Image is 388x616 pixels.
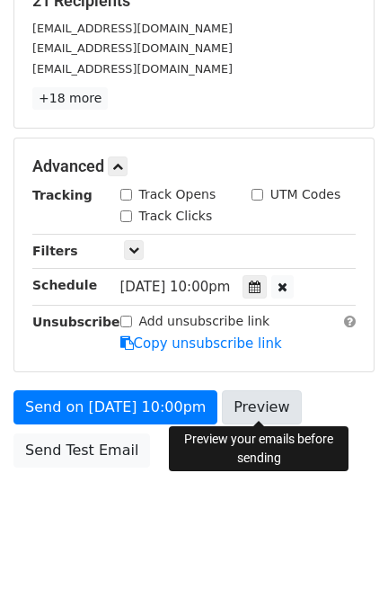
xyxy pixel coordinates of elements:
[32,156,356,176] h5: Advanced
[13,390,217,424] a: Send on [DATE] 10:00pm
[32,315,120,329] strong: Unsubscribe
[139,185,216,204] label: Track Opens
[32,62,233,76] small: [EMAIL_ADDRESS][DOMAIN_NAME]
[298,530,388,616] div: 聊天小组件
[139,207,213,226] label: Track Clicks
[139,312,270,331] label: Add unsubscribe link
[120,279,231,295] span: [DATE] 10:00pm
[32,188,93,202] strong: Tracking
[270,185,340,204] label: UTM Codes
[120,335,282,352] a: Copy unsubscribe link
[32,278,97,292] strong: Schedule
[298,530,388,616] iframe: Chat Widget
[32,41,233,55] small: [EMAIL_ADDRESS][DOMAIN_NAME]
[32,22,233,35] small: [EMAIL_ADDRESS][DOMAIN_NAME]
[32,244,78,258] strong: Filters
[13,433,150,468] a: Send Test Email
[222,390,301,424] a: Preview
[169,426,348,471] div: Preview your emails before sending
[32,87,108,110] a: +18 more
